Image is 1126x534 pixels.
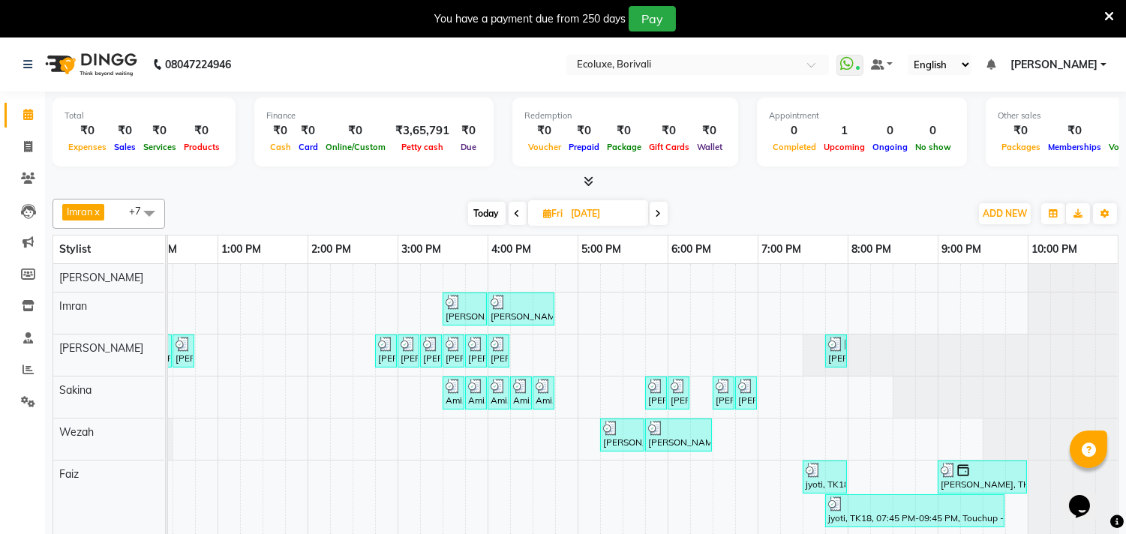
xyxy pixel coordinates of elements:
[65,142,110,152] span: Expenses
[737,379,755,407] div: [PERSON_NAME], TK16, 06:45 PM-07:00 PM, Woman Upperlip
[693,142,726,152] span: Wallet
[938,238,986,260] a: 9:00 PM
[1063,474,1111,519] iframe: chat widget
[295,142,322,152] span: Card
[65,109,224,122] div: Total
[129,205,152,217] span: +7
[444,379,463,407] div: Ami, TK10, 03:30 PM-03:45 PM, Waxing (Rica Wax) - Full Arms
[565,122,603,139] div: ₹0
[398,238,446,260] a: 3:00 PM
[399,337,418,365] div: [PERSON_NAME], TK03, 03:00 PM-03:15 PM, Waxing (Rica Wax) - Full Arms
[629,6,676,31] button: Pay
[140,122,180,139] div: ₹0
[295,122,322,139] div: ₹0
[59,425,94,439] span: Wezah
[1044,142,1105,152] span: Memberships
[59,271,143,284] span: [PERSON_NAME]
[322,142,389,152] span: Online/Custom
[59,341,143,355] span: [PERSON_NAME]
[467,337,485,365] div: [PERSON_NAME], TK03, 03:45 PM-04:00 PM, Woman Upperlip
[110,122,140,139] div: ₹0
[266,109,482,122] div: Finance
[998,142,1044,152] span: Packages
[645,122,693,139] div: ₹0
[983,208,1027,219] span: ADD NEW
[59,242,91,256] span: Stylist
[669,379,688,407] div: [PERSON_NAME], TK11, 06:00 PM-06:15 PM, Glam Polish
[488,238,536,260] a: 4:00 PM
[524,122,565,139] div: ₹0
[534,379,553,407] div: Ami, TK10, 04:30 PM-04:45 PM, Waxing (Rica Wax) - Brazilian
[524,142,565,152] span: Voucher
[1010,57,1097,73] span: [PERSON_NAME]
[647,379,665,407] div: [PERSON_NAME], TK11, 05:45 PM-06:00 PM, Glam Polish
[869,122,911,139] div: 0
[489,295,553,323] div: [PERSON_NAME], TK03, 04:00 PM-04:45 PM, [PERSON_NAME] & Tongs Long
[714,379,733,407] div: [PERSON_NAME], TK16, 06:30 PM-06:45 PM, Woman Eyebrow
[827,337,845,365] div: [PERSON_NAME] ., TK12, 07:45 PM-08:00 PM, Woman Eyebrow
[467,379,485,407] div: Ami, TK10, 03:45 PM-04:00 PM, Peel Off Wax - Upperlips
[603,122,645,139] div: ₹0
[769,142,820,152] span: Completed
[911,142,955,152] span: No show
[444,295,485,323] div: [PERSON_NAME], TK03, 03:30 PM-04:00 PM, Luxury Hairwash Long
[468,202,506,225] span: Today
[110,142,140,152] span: Sales
[979,203,1031,224] button: ADD NEW
[174,337,193,365] div: [PERSON_NAME], TK02, 12:30 PM-12:45 PM, Woman Eyebrow
[434,11,626,27] div: You have a payment due from 250 days
[602,421,643,449] div: [PERSON_NAME], TK11, 05:15 PM-05:45 PM, Luxury Hairwash Long
[540,208,567,219] span: Fri
[668,238,716,260] a: 6:00 PM
[165,43,231,85] b: 08047224946
[322,122,389,139] div: ₹0
[998,122,1044,139] div: ₹0
[578,238,626,260] a: 5:00 PM
[565,142,603,152] span: Prepaid
[67,205,93,217] span: Imran
[827,496,1003,525] div: jyoti, TK18, 07:45 PM-09:45 PM, Touchup - Root Touch (Up To 2 Inch) Inoa
[422,337,440,365] div: [PERSON_NAME], TK03, 03:15 PM-03:30 PM, Waxing (Rica Wax) - Full Legs
[38,43,141,85] img: logo
[389,122,455,139] div: ₹3,65,791
[1044,122,1105,139] div: ₹0
[308,238,356,260] a: 2:00 PM
[59,383,92,397] span: Sakina
[567,202,642,225] input: 2025-08-29
[939,463,1025,491] div: [PERSON_NAME], TK14, 09:00 PM-10:00 PM, Blowdry Long,Luxury Hairwash Long
[820,122,869,139] div: 1
[647,421,710,449] div: [PERSON_NAME], TK11, 05:45 PM-06:30 PM, Ironing & Tongs Long
[59,467,79,481] span: Faiz
[65,122,110,139] div: ₹0
[524,109,726,122] div: Redemption
[180,142,224,152] span: Products
[758,238,806,260] a: 7:00 PM
[911,122,955,139] div: 0
[804,463,845,491] div: jyoti, TK18, 07:30 PM-08:00 PM, Hair Ritual's - Kerastase Scrub
[140,142,180,152] span: Services
[769,122,820,139] div: 0
[645,142,693,152] span: Gift Cards
[398,142,447,152] span: Petty cash
[512,379,530,407] div: Ami, TK10, 04:15 PM-04:30 PM, Waxing (Rica Wax) - Full Legs
[180,122,224,139] div: ₹0
[457,142,480,152] span: Due
[603,142,645,152] span: Package
[266,142,295,152] span: Cash
[377,337,395,365] div: [PERSON_NAME], TK03, 02:45 PM-03:00 PM, Woman Eyebrow
[266,122,295,139] div: ₹0
[820,142,869,152] span: Upcoming
[769,109,955,122] div: Appointment
[489,379,508,407] div: Ami, TK10, 04:00 PM-04:15 PM, Waxing (Rica Wax) - Underarms
[59,299,87,313] span: Imran
[693,122,726,139] div: ₹0
[455,122,482,139] div: ₹0
[489,337,508,365] div: [PERSON_NAME], TK03, 04:00 PM-04:15 PM, Woman Forehead
[869,142,911,152] span: Ongoing
[93,205,100,217] a: x
[444,337,463,365] div: [PERSON_NAME], TK03, 03:30 PM-03:45 PM, Waxing (Rica Wax) - Underarms
[1028,238,1082,260] a: 10:00 PM
[848,238,896,260] a: 8:00 PM
[218,238,266,260] a: 1:00 PM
